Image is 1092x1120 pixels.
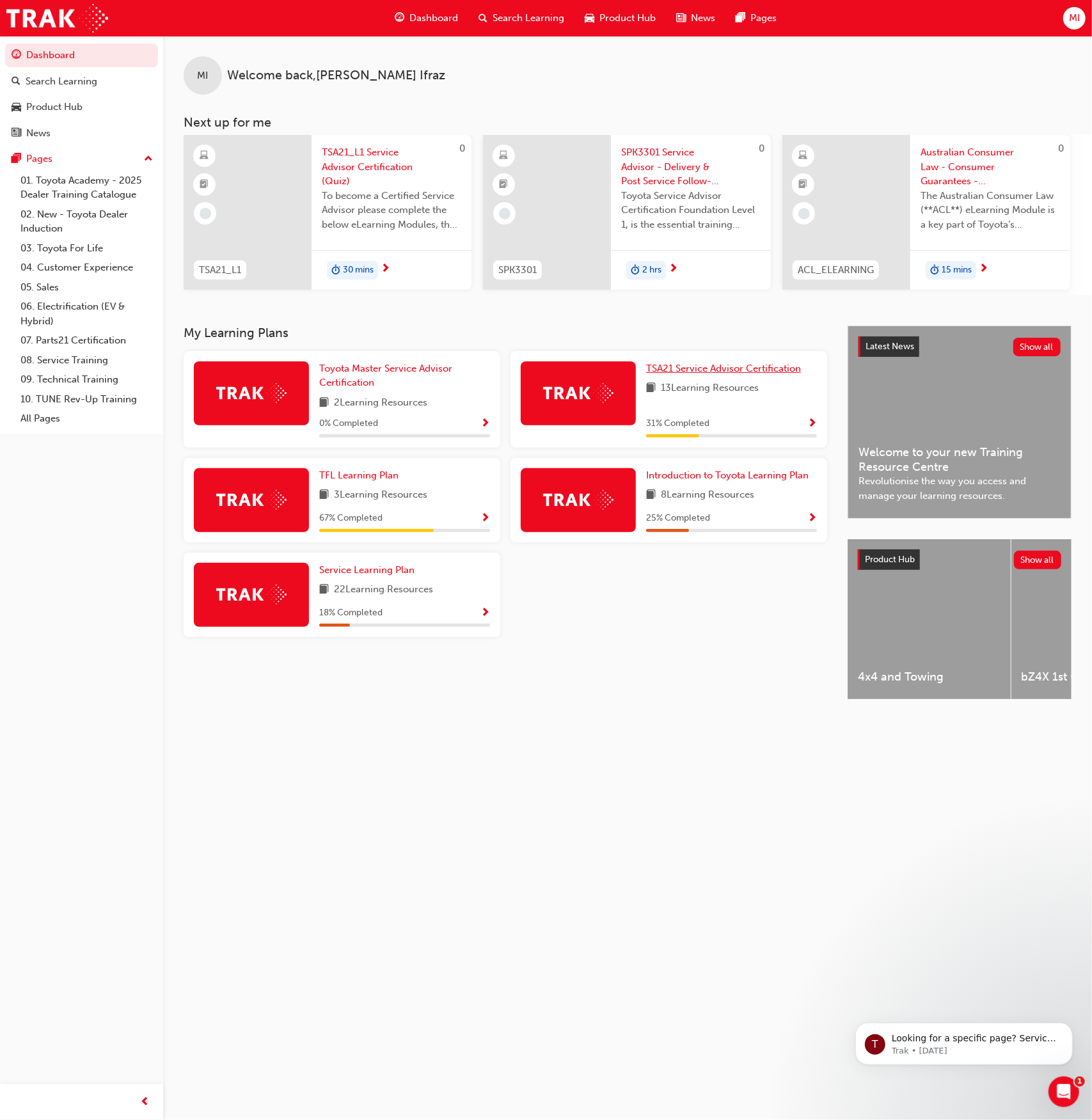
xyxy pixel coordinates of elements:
[646,363,801,374] span: TSA21 Service Advisor Certification
[621,189,761,232] span: Toyota Service Advisor Certification Foundation Level 1, is the essential training course for all...
[184,326,827,340] h3: My Learning Plans
[500,148,509,164] span: learningResourceType_ELEARNING-icon
[319,363,452,389] span: Toyota Master Service Advisor Certification
[409,11,458,26] span: Dashboard
[322,189,461,232] span: To become a Certified Service Advisor please complete the below eLearning Modules, the Service Ad...
[12,50,21,61] span: guage-icon
[676,10,686,26] span: news-icon
[319,511,383,526] span: 67 % Completed
[459,143,465,154] span: 0
[500,177,509,193] span: booktick-icon
[334,582,433,598] span: 22 Learning Resources
[15,370,158,390] a: 09. Technical Training
[15,205,158,239] a: 02. New - Toyota Dealer Induction
[480,608,490,619] span: Show Progress
[5,122,158,145] a: News
[646,468,814,483] a: Introduction to Toyota Learning Plan
[5,147,158,171] button: Pages
[199,263,241,278] span: TSA21_L1
[543,490,613,510] img: Trak
[141,1094,150,1110] span: prev-icon
[807,513,817,525] span: Show Progress
[343,263,374,278] span: 30 mins
[499,208,510,219] span: learningRecordVerb_NONE-icon
[26,152,52,166] div: Pages
[1048,1077,1079,1107] iframe: Intercom live chat
[750,11,777,26] span: Pages
[26,74,97,89] div: Search Learning
[200,208,211,219] span: learningRecordVerb_NONE-icon
[666,5,725,31] a: news-iconNews
[979,264,988,275] span: next-icon
[331,262,340,279] span: duration-icon
[859,336,1061,357] a: Latest NewsShow all
[1014,551,1062,569] button: Show all
[144,151,153,168] span: up-icon
[493,11,564,26] span: Search Learning
[480,513,490,525] span: Show Progress
[319,395,329,411] span: book-icon
[319,468,404,483] a: TFL Learning Plan
[12,76,20,88] span: search-icon
[163,115,1092,130] h3: Next up for me
[798,208,810,219] span: learningRecordVerb_NONE-icon
[646,469,809,481] span: Introduction to Toyota Learning Plan
[921,189,1060,232] span: The Australian Consumer Law (**ACL**) eLearning Module is a key part of Toyota’s compliance progr...
[5,95,158,119] a: Product Hub
[198,68,209,83] span: MI
[799,148,808,164] span: learningResourceType_ELEARNING-icon
[642,263,661,278] span: 2 hrs
[543,383,613,403] img: Trak
[807,418,817,430] span: Show Progress
[319,606,383,620] span: 18 % Completed
[26,100,83,114] div: Product Hub
[865,554,915,565] span: Product Hub
[858,670,1001,684] span: 4x4 and Towing
[12,128,21,139] span: news-icon
[5,41,158,147] button: DashboardSearch LearningProduct HubNews
[15,409,158,429] a: All Pages
[646,361,806,376] a: TSA21 Service Advisor Certification
[381,264,390,275] span: next-icon
[798,263,874,278] span: ACL_ELEARNING
[15,278,158,297] a: 05. Sales
[319,487,329,503] span: book-icon
[334,487,427,503] span: 3 Learning Resources
[646,487,656,503] span: book-icon
[12,154,21,165] span: pages-icon
[848,326,1072,519] a: Latest NewsShow allWelcome to your new Training Resource CentreRevolutionise the way you access a...
[12,102,21,113] span: car-icon
[15,239,158,258] a: 03. Toyota For Life
[384,5,468,31] a: guage-iconDashboard
[319,564,415,576] span: Service Learning Plan
[200,177,209,193] span: booktick-icon
[216,585,287,604] img: Trak
[585,10,594,26] span: car-icon
[26,126,51,141] div: News
[859,445,1061,474] span: Welcome to your new Training Resource Centre
[216,490,287,510] img: Trak
[468,5,574,31] a: search-iconSearch Learning
[319,361,490,390] a: Toyota Master Service Advisor Certification
[782,135,1070,290] a: 0ACL_ELEARNINGAustralian Consumer Law - Consumer Guarantees - eLearning moduleThe Australian Cons...
[5,43,158,67] a: Dashboard
[866,341,914,352] span: Latest News
[15,297,158,331] a: 06. Electrification (EV & Hybrid)
[15,331,158,351] a: 07. Parts21 Certification
[921,145,1060,189] span: Australian Consumer Law - Consumer Guarantees - eLearning module
[807,416,817,432] button: Show Progress
[1013,338,1061,356] button: Show all
[836,996,1092,1085] iframe: Intercom notifications message
[599,11,656,26] span: Product Hub
[574,5,666,31] a: car-iconProduct Hub
[227,68,445,83] span: Welcome back , [PERSON_NAME] Ifraz
[621,145,761,189] span: SPK3301 Service Advisor - Delivery & Post Service Follow-up (eLearning)
[15,390,158,409] a: 10. TUNE Rev-Up Training
[631,262,640,279] span: duration-icon
[15,258,158,278] a: 04. Customer Experience
[1075,1077,1085,1087] span: 1
[480,416,490,432] button: Show Progress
